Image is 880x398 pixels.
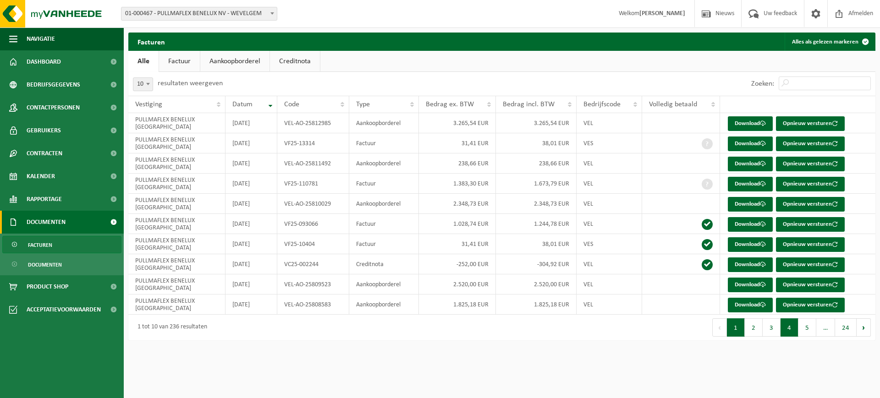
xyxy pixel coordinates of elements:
[128,234,225,254] td: PULLMAFLEX BENELUX [GEOGRAPHIC_DATA]
[857,318,871,337] button: Next
[577,234,642,254] td: VES
[349,214,419,234] td: Factuur
[577,254,642,274] td: VEL
[232,101,253,108] span: Datum
[496,274,577,294] td: 2.520,00 EUR
[225,274,277,294] td: [DATE]
[728,217,773,232] a: Download
[128,133,225,153] td: PULLMAFLEX BENELUX [GEOGRAPHIC_DATA]
[277,113,349,133] td: VEL-AO-25812985
[277,214,349,234] td: VF25-093066
[128,51,159,72] a: Alle
[27,50,61,73] span: Dashboard
[728,136,773,151] a: Download
[712,318,727,337] button: Previous
[284,101,299,108] span: Code
[200,51,269,72] a: Aankoopborderel
[728,116,773,131] a: Download
[128,214,225,234] td: PULLMAFLEX BENELUX [GEOGRAPHIC_DATA]
[27,165,55,188] span: Kalender
[28,256,62,273] span: Documenten
[27,298,101,321] span: Acceptatievoorwaarden
[776,177,845,191] button: Opnieuw versturen
[356,101,370,108] span: Type
[128,33,174,50] h2: Facturen
[128,254,225,274] td: PULLMAFLEX BENELUX [GEOGRAPHIC_DATA]
[27,142,62,165] span: Contracten
[503,101,555,108] span: Bedrag incl. BTW
[133,319,207,336] div: 1 tot 10 van 236 resultaten
[225,153,277,174] td: [DATE]
[349,294,419,315] td: Aankoopborderel
[419,274,495,294] td: 2.520,00 EUR
[577,274,642,294] td: VEL
[159,51,200,72] a: Factuur
[277,194,349,214] td: VEL-AO-25810029
[419,294,495,315] td: 1.825,18 EUR
[225,214,277,234] td: [DATE]
[277,174,349,194] td: VF25-110781
[577,214,642,234] td: VEL
[639,10,685,17] strong: [PERSON_NAME]
[577,294,642,315] td: VEL
[277,294,349,315] td: VEL-AO-25808583
[727,318,745,337] button: 1
[121,7,277,20] span: 01-000467 - PULLMAFLEX BENELUX NV - WEVELGEM
[745,318,763,337] button: 2
[419,133,495,153] td: 31,41 EUR
[27,211,66,234] span: Documenten
[225,254,277,274] td: [DATE]
[496,153,577,174] td: 238,66 EUR
[277,133,349,153] td: VF25-13314
[128,274,225,294] td: PULLMAFLEX BENELUX [GEOGRAPHIC_DATA]
[121,7,277,21] span: 01-000467 - PULLMAFLEX BENELUX NV - WEVELGEM
[649,101,697,108] span: Volledig betaald
[496,254,577,274] td: -304,92 EUR
[225,294,277,315] td: [DATE]
[776,237,845,252] button: Opnieuw versturen
[577,153,642,174] td: VEL
[277,153,349,174] td: VEL-AO-25811492
[776,257,845,272] button: Opnieuw versturen
[349,234,419,254] td: Factuur
[133,78,153,91] span: 10
[225,133,277,153] td: [DATE]
[496,294,577,315] td: 1.825,18 EUR
[728,257,773,272] a: Download
[128,194,225,214] td: PULLMAFLEX BENELUX [GEOGRAPHIC_DATA]
[349,254,419,274] td: Creditnota
[776,197,845,212] button: Opnieuw versturen
[349,194,419,214] td: Aankoopborderel
[496,174,577,194] td: 1.673,79 EUR
[349,174,419,194] td: Factuur
[419,174,495,194] td: 1.383,30 EUR
[816,318,835,337] span: …
[349,113,419,133] td: Aankoopborderel
[496,113,577,133] td: 3.265,54 EUR
[349,274,419,294] td: Aankoopborderel
[225,234,277,254] td: [DATE]
[2,256,121,273] a: Documenten
[419,234,495,254] td: 31,41 EUR
[225,194,277,214] td: [DATE]
[776,217,845,232] button: Opnieuw versturen
[583,101,621,108] span: Bedrijfscode
[496,133,577,153] td: 38,01 EUR
[128,294,225,315] td: PULLMAFLEX BENELUX [GEOGRAPHIC_DATA]
[419,194,495,214] td: 2.348,73 EUR
[277,254,349,274] td: VC25-002244
[781,318,798,337] button: 4
[426,101,474,108] span: Bedrag ex. BTW
[496,234,577,254] td: 38,01 EUR
[728,157,773,171] a: Download
[27,96,80,119] span: Contactpersonen
[158,80,223,87] label: resultaten weergeven
[776,298,845,312] button: Opnieuw versturen
[577,133,642,153] td: VES
[776,136,845,151] button: Opnieuw versturen
[728,237,773,252] a: Download
[728,197,773,212] a: Download
[28,236,52,254] span: Facturen
[496,194,577,214] td: 2.348,73 EUR
[835,318,857,337] button: 24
